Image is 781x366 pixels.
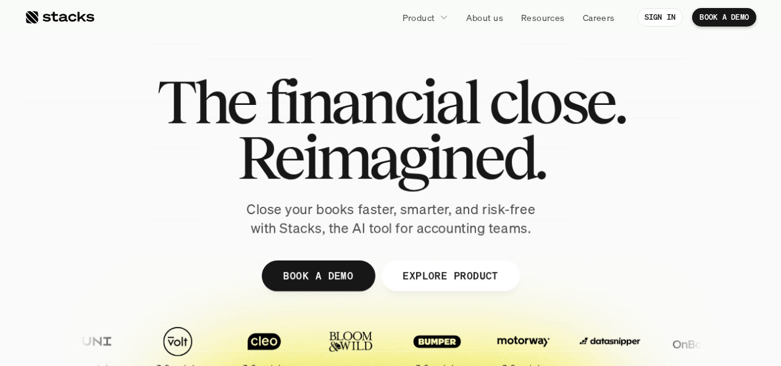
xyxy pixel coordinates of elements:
p: BOOK A DEMO [283,267,353,285]
p: SIGN IN [645,13,676,22]
a: SIGN IN [637,8,683,27]
a: About us [459,6,511,28]
span: Reimagined. [236,130,545,185]
a: Resources [514,6,572,28]
p: EXPLORE PRODUCT [403,267,498,285]
p: Resources [521,11,565,24]
p: Careers [583,11,615,24]
a: BOOK A DEMO [261,260,375,291]
span: financial [265,74,478,130]
p: About us [466,11,503,24]
span: close. [489,74,625,130]
p: BOOK A DEMO [700,13,749,22]
a: EXPLORE PRODUCT [381,260,520,291]
span: The [157,74,255,130]
p: Product [403,11,435,24]
p: Close your books faster, smarter, and risk-free with Stacks, the AI tool for accounting teams. [236,200,545,238]
a: BOOK A DEMO [692,8,756,27]
a: Careers [575,6,622,28]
